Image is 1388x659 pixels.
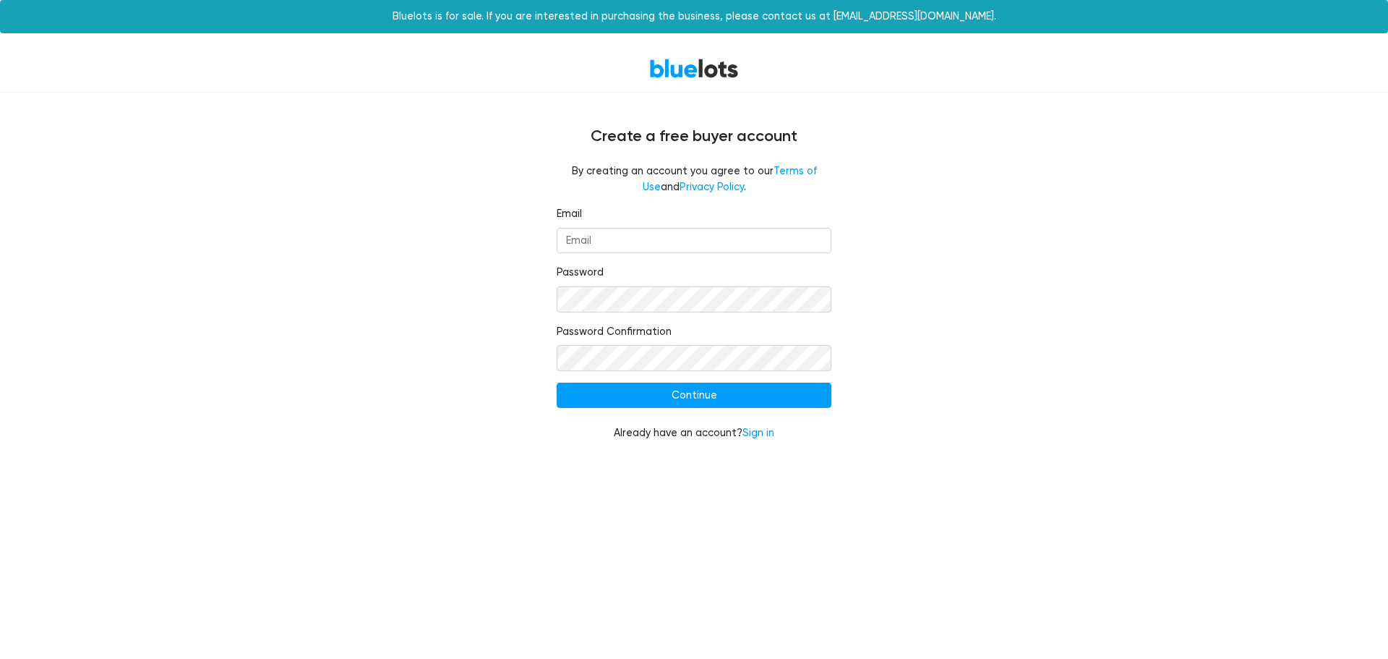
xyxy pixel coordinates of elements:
[643,165,817,193] a: Terms of Use
[649,58,739,79] a: BlueLots
[680,181,744,193] a: Privacy Policy
[260,127,1128,146] h4: Create a free buyer account
[557,425,831,441] div: Already have an account?
[557,228,831,254] input: Email
[557,324,672,340] label: Password Confirmation
[557,206,582,222] label: Email
[557,265,604,281] label: Password
[557,383,831,409] input: Continue
[557,163,831,195] fieldset: By creating an account you agree to our and .
[742,427,774,439] a: Sign in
